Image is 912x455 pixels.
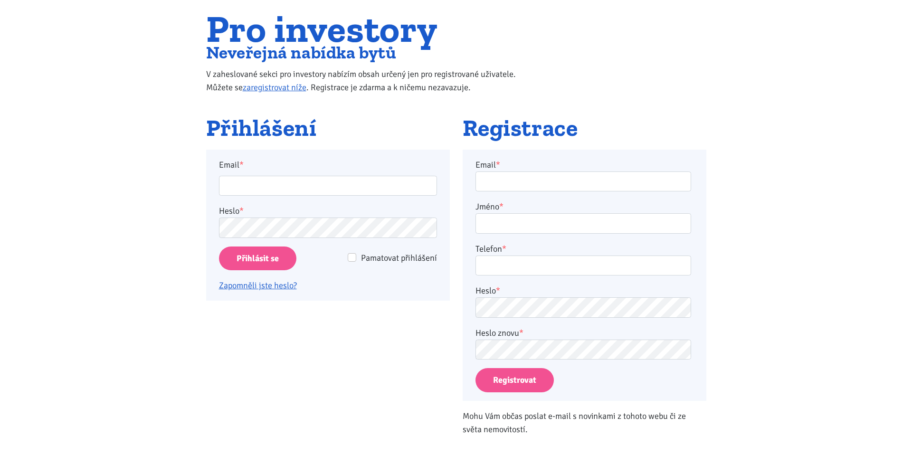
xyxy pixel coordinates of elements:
[463,115,706,141] h2: Registrace
[206,13,535,45] h1: Pro investory
[206,67,535,94] p: V zaheslované sekci pro investory nabízím obsah určený jen pro registrované uživatele. Můžete se ...
[463,409,706,436] p: Mohu Vám občas poslat e-mail s novinkami z tohoto webu či ze světa nemovitostí.
[212,158,443,171] label: Email
[496,160,500,170] abbr: required
[496,285,500,296] abbr: required
[499,201,503,212] abbr: required
[219,204,244,218] label: Heslo
[502,244,506,254] abbr: required
[475,158,500,171] label: Email
[475,284,500,297] label: Heslo
[361,253,437,263] span: Pamatovat přihlášení
[475,242,506,256] label: Telefon
[206,45,535,60] h2: Neveřejná nabídka bytů
[519,328,523,338] abbr: required
[475,368,554,392] button: Registrovat
[219,246,296,271] input: Přihlásit se
[219,280,297,291] a: Zapomněli jste heslo?
[243,82,306,93] a: zaregistrovat níže
[475,200,503,213] label: Jméno
[475,326,523,340] label: Heslo znovu
[206,115,450,141] h2: Přihlášení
